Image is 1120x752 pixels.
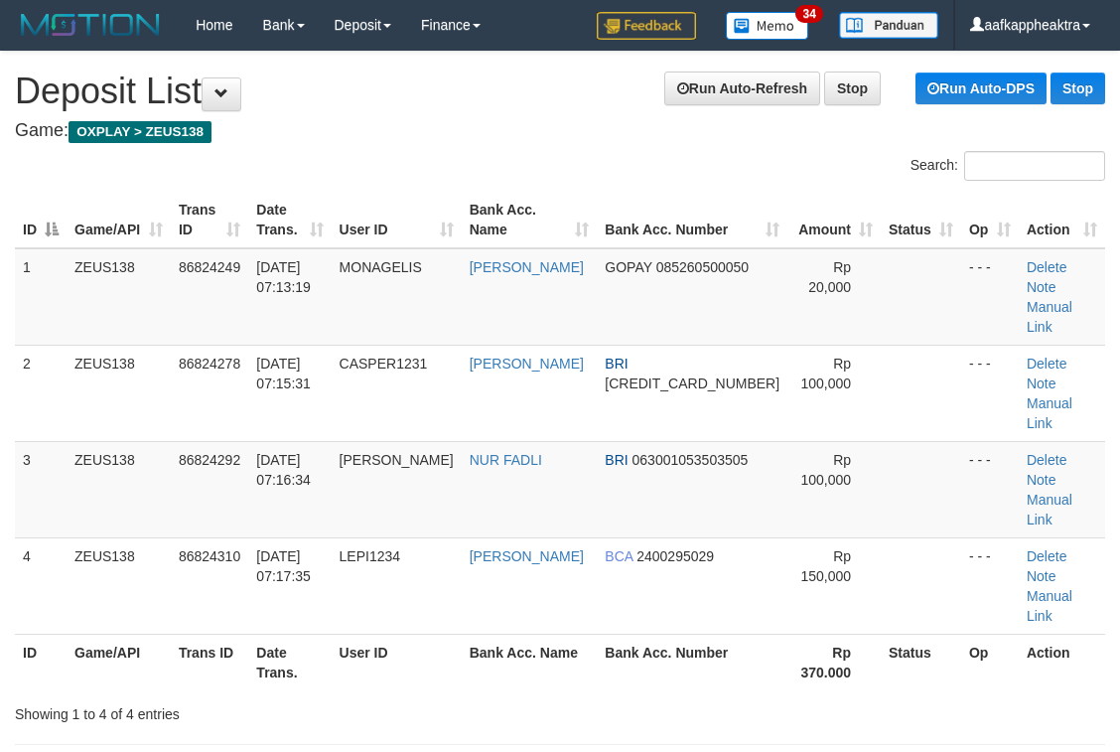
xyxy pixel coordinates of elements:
[67,537,171,634] td: ZEUS138
[800,356,851,391] span: Rp 100,000
[1027,299,1072,335] a: Manual Link
[726,12,809,40] img: Button%20Memo.svg
[787,192,881,248] th: Amount: activate to sort column ascending
[656,259,749,275] span: Copy 085260500050 to clipboard
[15,634,67,690] th: ID
[15,441,67,537] td: 3
[800,452,851,488] span: Rp 100,000
[839,12,938,39] img: panduan.png
[15,72,1105,111] h1: Deposit List
[824,72,881,105] a: Stop
[910,151,1105,181] label: Search:
[1027,548,1066,564] a: Delete
[15,121,1105,141] h4: Game:
[462,634,598,690] th: Bank Acc. Name
[1027,395,1072,431] a: Manual Link
[795,5,822,23] span: 34
[605,356,628,372] span: BRI
[964,151,1105,181] input: Search:
[1027,259,1066,275] a: Delete
[15,345,67,441] td: 2
[340,452,454,468] span: [PERSON_NAME]
[1027,376,1056,391] a: Note
[1027,472,1056,488] a: Note
[961,441,1019,537] td: - - -
[1027,279,1056,295] a: Note
[597,12,696,40] img: Feedback.jpg
[340,356,428,372] span: CASPER1231
[1050,73,1105,104] a: Stop
[605,452,628,468] span: BRI
[961,192,1019,248] th: Op: activate to sort column ascending
[605,259,651,275] span: GOPAY
[248,192,331,248] th: Date Trans.: activate to sort column ascending
[67,345,171,441] td: ZEUS138
[256,259,311,295] span: [DATE] 07:13:19
[67,248,171,346] td: ZEUS138
[1019,192,1105,248] th: Action: activate to sort column ascending
[179,259,240,275] span: 86824249
[1027,356,1066,372] a: Delete
[256,452,311,488] span: [DATE] 07:16:34
[15,248,67,346] td: 1
[15,537,67,634] td: 4
[179,452,240,468] span: 86824292
[340,548,401,564] span: LEPI1234
[470,356,584,372] a: [PERSON_NAME]
[605,548,632,564] span: BCA
[787,634,881,690] th: Rp 370.000
[470,259,584,275] a: [PERSON_NAME]
[808,259,851,295] span: Rp 20,000
[1027,588,1072,624] a: Manual Link
[881,634,961,690] th: Status
[1027,492,1072,527] a: Manual Link
[881,192,961,248] th: Status: activate to sort column ascending
[332,634,462,690] th: User ID
[597,192,787,248] th: Bank Acc. Number: activate to sort column ascending
[69,121,211,143] span: OXPLAY > ZEUS138
[597,634,787,690] th: Bank Acc. Number
[179,356,240,372] span: 86824278
[256,548,311,584] span: [DATE] 07:17:35
[15,192,67,248] th: ID: activate to sort column descending
[632,452,749,468] span: Copy 063001053503505 to clipboard
[1019,634,1105,690] th: Action
[1027,568,1056,584] a: Note
[664,72,820,105] a: Run Auto-Refresh
[171,634,248,690] th: Trans ID
[15,10,166,40] img: MOTION_logo.png
[1027,452,1066,468] a: Delete
[961,345,1019,441] td: - - -
[961,248,1019,346] td: - - -
[470,548,584,564] a: [PERSON_NAME]
[800,548,851,584] span: Rp 150,000
[256,356,311,391] span: [DATE] 07:15:31
[961,537,1019,634] td: - - -
[605,376,779,391] span: Copy 656301005166532 to clipboard
[332,192,462,248] th: User ID: activate to sort column ascending
[462,192,598,248] th: Bank Acc. Name: activate to sort column ascending
[179,548,240,564] span: 86824310
[67,192,171,248] th: Game/API: activate to sort column ascending
[340,259,422,275] span: MONAGELIS
[15,696,452,724] div: Showing 1 to 4 of 4 entries
[67,634,171,690] th: Game/API
[961,634,1019,690] th: Op
[915,73,1047,104] a: Run Auto-DPS
[171,192,248,248] th: Trans ID: activate to sort column ascending
[67,441,171,537] td: ZEUS138
[636,548,714,564] span: Copy 2400295029 to clipboard
[470,452,542,468] a: NUR FADLI
[248,634,331,690] th: Date Trans.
